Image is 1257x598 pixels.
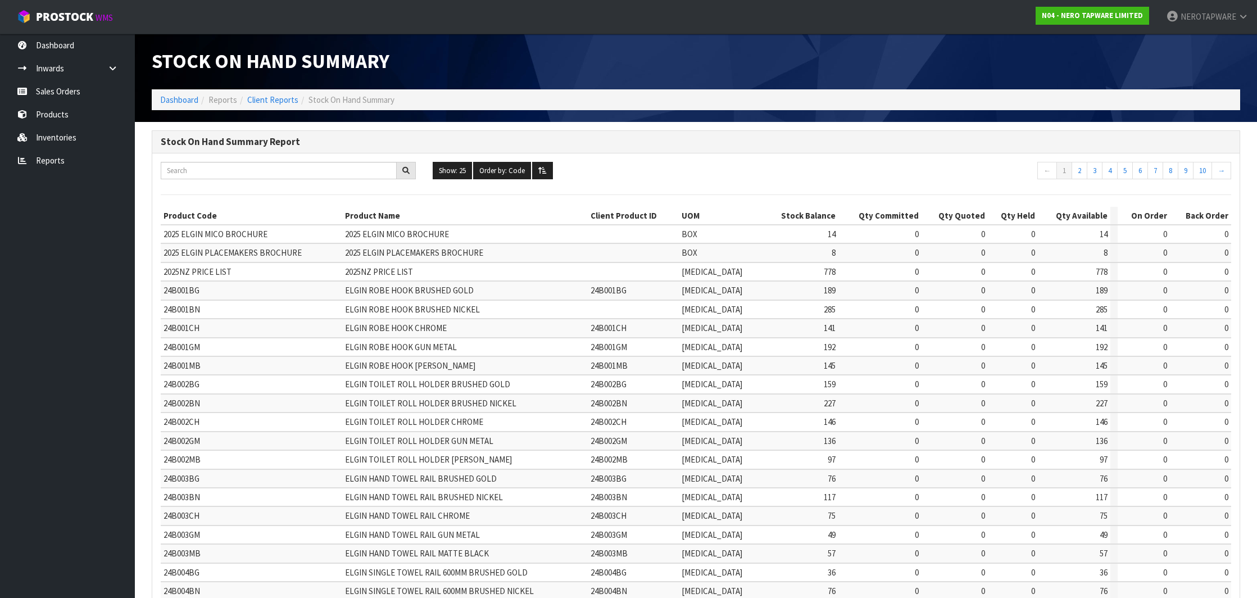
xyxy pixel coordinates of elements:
span: 0 [1031,323,1035,333]
span: 0 [1163,342,1167,352]
span: 0 [981,342,985,352]
span: [MEDICAL_DATA] [682,285,742,296]
span: 8 [832,247,836,258]
span: 0 [915,285,919,296]
span: 159 [1096,379,1108,389]
a: 3 [1087,162,1102,180]
span: 0 [981,266,985,277]
span: 0 [981,567,985,578]
span: 2025 ELGIN MICO BROCHURE [164,229,267,239]
span: 24B001BG [164,285,199,296]
span: 0 [1224,473,1228,484]
span: 24B001BN [164,304,200,315]
span: ELGIN HAND TOWEL RAIL GUN METAL [345,529,480,540]
a: 10 [1193,162,1212,180]
span: 2025 ELGIN PLACEMAKERS BROCHURE [164,247,302,258]
span: 0 [1031,548,1035,559]
span: 24B003GM [164,529,200,540]
span: 49 [1100,529,1108,540]
span: 0 [1224,360,1228,371]
span: 0 [915,379,919,389]
span: [MEDICAL_DATA] [682,304,742,315]
span: [MEDICAL_DATA] [682,473,742,484]
span: 0 [1224,342,1228,352]
input: Search [161,162,397,179]
span: 0 [915,360,919,371]
span: 0 [981,360,985,371]
span: BOX [682,229,697,239]
span: 0 [1163,398,1167,409]
span: 49 [828,529,836,540]
th: Qty Available [1038,207,1110,225]
span: 141 [1096,323,1108,333]
span: 0 [1224,492,1228,502]
span: 2025 ELGIN PLACEMAKERS BROCHURE [345,247,483,258]
span: [MEDICAL_DATA] [682,398,742,409]
span: 0 [1163,473,1167,484]
span: 0 [981,454,985,465]
span: ELGIN ROBE HOOK CHROME [345,323,447,333]
span: 0 [1031,304,1035,315]
a: ← [1037,162,1057,180]
span: 36 [1100,567,1108,578]
span: 146 [1096,416,1108,427]
span: 117 [1096,492,1108,502]
span: [MEDICAL_DATA] [682,342,742,352]
span: 24B001CH [591,323,627,333]
span: 0 [1163,229,1167,239]
span: 0 [981,323,985,333]
a: 1 [1056,162,1072,180]
span: 0 [1224,436,1228,446]
span: 0 [1224,454,1228,465]
a: 6 [1132,162,1148,180]
span: ELGIN ROBE HOOK GUN METAL [345,342,457,352]
span: 0 [915,342,919,352]
span: 0 [1163,285,1167,296]
span: 0 [981,473,985,484]
span: 24B002BG [164,379,199,389]
span: 24B001MB [591,360,628,371]
span: 24B004BG [164,567,199,578]
span: 8 [1104,247,1108,258]
span: 0 [1031,510,1035,521]
span: [MEDICAL_DATA] [682,510,742,521]
span: 24B001GM [164,342,200,352]
span: 24B001CH [164,323,199,333]
span: 36 [828,567,836,578]
span: 76 [828,586,836,596]
span: 0 [1163,436,1167,446]
span: Stock On Hand Summary [308,94,394,105]
th: Back Order [1170,207,1231,225]
span: 117 [824,492,836,502]
span: 778 [824,266,836,277]
span: 24B003CH [164,510,199,521]
span: 192 [1096,342,1108,352]
span: 0 [1031,473,1035,484]
span: 24B002BN [164,398,200,409]
nav: Page navigation [976,162,1231,183]
span: 0 [1163,529,1167,540]
span: [MEDICAL_DATA] [682,567,742,578]
span: 24B004BN [591,586,627,596]
span: ELGIN HAND TOWEL RAIL BRUSHED GOLD [345,473,497,484]
span: 14 [828,229,836,239]
th: UOM [679,207,763,225]
span: 76 [1100,586,1108,596]
a: 2 [1072,162,1087,180]
span: 24B002CH [164,416,199,427]
span: 0 [981,379,985,389]
span: ELGIN TOILET ROLL HOLDER BRUSHED GOLD [345,379,510,389]
span: [MEDICAL_DATA] [682,323,742,333]
a: 4 [1102,162,1118,180]
span: 778 [1096,266,1108,277]
span: 0 [981,492,985,502]
span: ELGIN HAND TOWEL RAIL MATTE BLACK [345,548,489,559]
span: 141 [824,323,836,333]
span: 0 [915,247,919,258]
span: 0 [1031,247,1035,258]
span: 0 [981,436,985,446]
button: Show: 25 [433,162,472,180]
span: 0 [1163,548,1167,559]
span: [MEDICAL_DATA] [682,379,742,389]
span: 0 [915,229,919,239]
